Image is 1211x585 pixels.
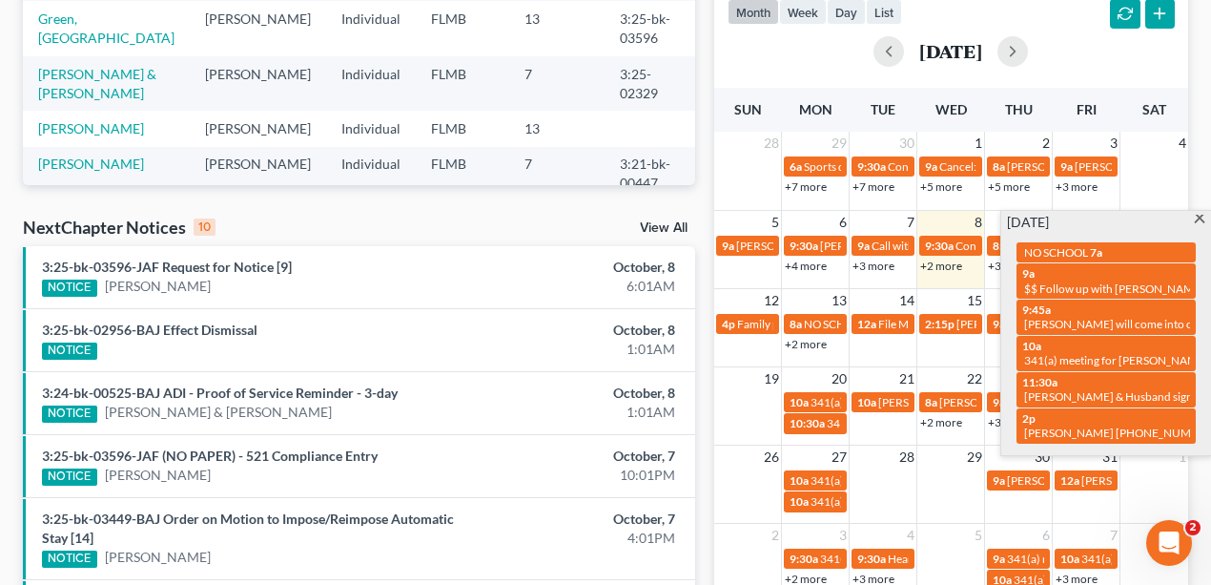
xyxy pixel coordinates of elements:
span: 9:30a [857,552,886,566]
a: +5 more [988,179,1030,194]
iframe: Intercom live chat [1146,520,1192,566]
div: 6:01AM [477,277,675,296]
a: [PERSON_NAME] [38,156,144,172]
a: 3:24-bk-00525-BAJ ADI - Proof of Service Reminder - 3-day [42,385,398,401]
span: Fri [1077,101,1097,117]
span: 30 [1033,446,1052,469]
a: +7 more [785,179,827,194]
td: FLMB [416,111,509,146]
a: +2 more [785,337,827,351]
span: 31 [1100,446,1119,469]
span: 10a [857,395,876,409]
div: NOTICE [42,469,97,486]
span: 11:30a [1022,375,1057,389]
span: 2p [1022,411,1036,426]
td: FLMB [416,56,509,111]
span: Hearing for Oakcies [PERSON_NAME] and [PERSON_NAME] [888,552,1190,566]
td: 7 [509,147,605,201]
span: 3 [1108,132,1119,155]
span: 3 [837,524,849,547]
span: 8a [925,395,937,409]
span: 5 [770,211,781,234]
span: Confirmation hearing for [PERSON_NAME] [888,159,1104,174]
a: +2 more [920,259,962,273]
td: [PERSON_NAME] [190,111,326,146]
td: [PERSON_NAME] [190,56,326,111]
span: 20 [830,367,849,390]
span: [PERSON_NAME] [956,317,1046,331]
a: +3 more [852,259,894,273]
span: Confirmation hearing for [PERSON_NAME] [955,239,1172,253]
a: [PERSON_NAME] & [PERSON_NAME] [38,66,156,101]
span: 9a [1060,159,1073,174]
span: [DATE] [1007,213,1049,232]
a: View All [640,221,688,235]
span: Thu [1005,101,1033,117]
div: 1:01AM [477,403,675,422]
div: NextChapter Notices [23,216,216,239]
span: 28 [762,132,781,155]
td: Individual [326,1,416,55]
span: 29 [965,446,984,469]
span: Sat [1142,101,1166,117]
span: 26 [762,446,781,469]
span: 9a [993,552,1005,566]
span: 9a [925,159,937,174]
div: NOTICE [42,551,97,568]
span: File Motion for extension of time for [PERSON_NAME] [878,317,1148,331]
span: 7a [1090,245,1102,260]
span: Family photos [737,317,808,331]
span: 4p [722,317,735,331]
span: 2:15p [925,317,954,331]
span: 341(a) meeting for [PERSON_NAME] [811,395,995,409]
div: October, 7 [477,447,675,466]
span: 9a [993,473,1005,488]
span: 10a [790,494,809,509]
span: 6 [837,211,849,234]
span: 10a [790,395,809,409]
span: 9a [722,239,734,253]
span: 28 [897,446,916,469]
span: 15 [965,289,984,312]
a: +3 more [988,415,1030,429]
span: 2 [770,524,781,547]
span: 10a [790,473,809,488]
span: Cancel: DC Dental Appt [PERSON_NAME] [939,159,1148,174]
span: 12a [1060,473,1079,488]
span: 6a [790,159,802,174]
td: 13 [509,1,605,55]
td: Individual [326,56,416,111]
span: 9a [1022,266,1035,281]
span: [PERSON_NAME] [EMAIL_ADDRESS][DOMAIN_NAME] [PHONE_NUMBER] [820,239,1205,253]
span: [PERSON_NAME] [PHONE_NUMBER] [1007,159,1200,174]
span: 14 [897,289,916,312]
a: Green, [GEOGRAPHIC_DATA] [38,10,174,46]
span: 9:30a [790,552,818,566]
a: [PERSON_NAME] [38,120,144,136]
span: [PERSON_NAME] volunteering at SJCS [1007,473,1200,488]
span: 341(a) meeting for [PERSON_NAME] [811,494,995,509]
span: 341(a) meeting for [PERSON_NAME] [811,473,995,488]
div: October, 8 [477,258,675,277]
td: [PERSON_NAME] [190,147,326,201]
span: 10a [1060,552,1079,566]
div: October, 8 [477,384,675,403]
td: 3:21-bk-00447 [605,147,696,201]
span: 4 [905,524,916,547]
td: FLMB [416,147,509,201]
span: 27 [830,446,849,469]
span: NO SCHOOL [1024,245,1088,260]
a: [PERSON_NAME] [105,277,211,296]
span: 7 [1108,524,1119,547]
span: 9a [993,317,1005,331]
span: 9:30a [857,159,886,174]
span: 9:30a [790,239,818,253]
a: +2 more [920,415,962,429]
span: 1 [973,132,984,155]
span: 341(a) meeting for [PERSON_NAME] [827,416,1011,430]
td: [PERSON_NAME] [190,1,326,55]
td: 7 [509,56,605,111]
span: 10:30a [790,416,825,430]
td: 13 [509,111,605,146]
div: October, 7 [477,510,675,529]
